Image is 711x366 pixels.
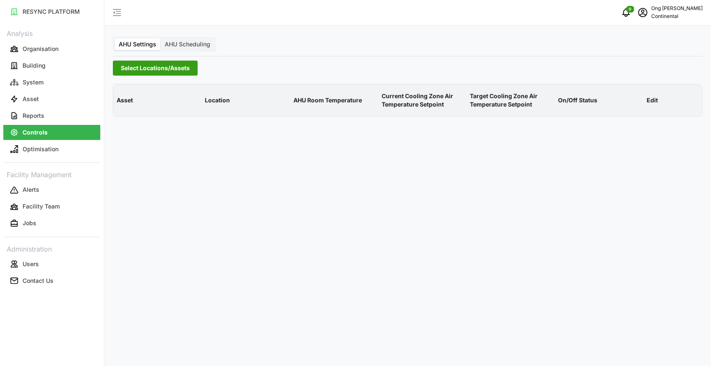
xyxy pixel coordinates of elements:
[3,75,100,90] button: System
[23,277,54,285] p: Contact Us
[468,85,553,116] p: Target Cooling Zone Air Temperature Setpoint
[3,168,100,180] p: Facility Management
[23,145,59,153] p: Optimisation
[3,216,100,231] button: Jobs
[645,89,701,111] p: Edit
[23,112,44,120] p: Reports
[113,61,198,76] button: Select Locations/Assets
[3,125,100,140] button: Controls
[3,242,100,254] p: Administration
[203,89,288,111] p: Location
[3,183,100,198] button: Alerts
[23,202,60,211] p: Facility Team
[3,108,100,123] button: Reports
[119,41,156,48] span: AHU Settings
[618,4,635,21] button: notifications
[3,199,100,214] button: Facility Team
[651,13,703,20] p: Continental
[23,128,48,137] p: Controls
[23,95,39,103] p: Asset
[3,182,100,198] a: Alerts
[115,89,200,111] p: Asset
[3,142,100,157] button: Optimisation
[23,260,39,268] p: Users
[3,257,100,272] button: Users
[380,85,465,116] p: Current Cooling Zone Air Temperature Setpoint
[292,89,377,111] p: AHU Room Temperature
[3,27,100,39] p: Analysis
[23,45,59,53] p: Organisation
[3,57,100,74] a: Building
[23,219,36,227] p: Jobs
[3,256,100,272] a: Users
[23,61,46,70] p: Building
[23,186,39,194] p: Alerts
[3,141,100,158] a: Optimisation
[557,89,642,111] p: On/Off Status
[121,61,190,75] span: Select Locations/Assets
[3,74,100,91] a: System
[3,124,100,141] a: Controls
[651,5,703,13] p: Ong [PERSON_NAME]
[3,41,100,56] button: Organisation
[3,58,100,73] button: Building
[23,8,80,16] p: RESYNC PLATFORM
[3,41,100,57] a: Organisation
[635,4,651,21] button: schedule
[165,41,210,48] span: AHU Scheduling
[3,4,100,19] button: RESYNC PLATFORM
[3,3,100,20] a: RESYNC PLATFORM
[3,215,100,232] a: Jobs
[3,91,100,107] button: Asset
[23,78,43,86] p: System
[629,6,632,12] span: 0
[3,273,100,288] button: Contact Us
[3,107,100,124] a: Reports
[3,91,100,107] a: Asset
